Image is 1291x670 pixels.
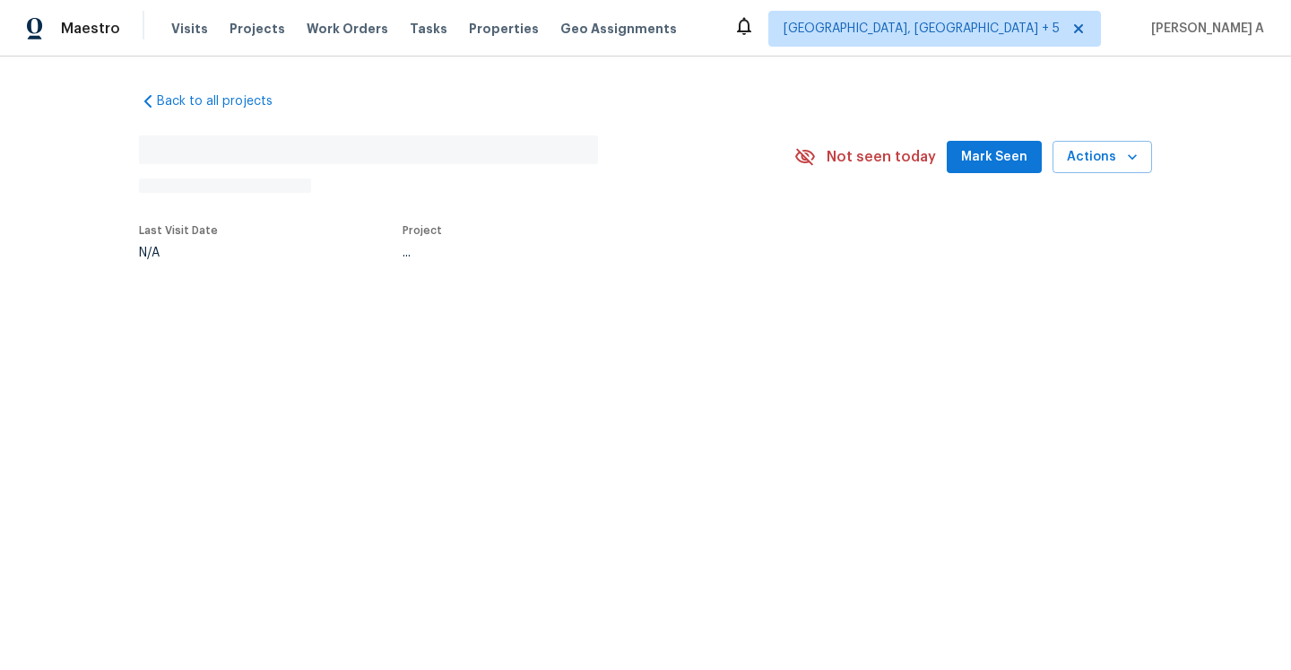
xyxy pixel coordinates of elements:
a: Back to all projects [139,92,311,110]
span: Last Visit Date [139,225,218,236]
div: ... [403,247,747,259]
span: Maestro [61,20,120,38]
div: N/A [139,247,218,259]
span: Visits [171,20,208,38]
span: Tasks [410,22,447,35]
span: Projects [230,20,285,38]
span: Work Orders [307,20,388,38]
span: Project [403,225,442,236]
span: Not seen today [827,148,936,166]
span: [GEOGRAPHIC_DATA], [GEOGRAPHIC_DATA] + 5 [784,20,1060,38]
button: Mark Seen [947,141,1042,174]
span: Actions [1067,146,1138,169]
span: Geo Assignments [560,20,677,38]
button: Actions [1053,141,1152,174]
span: Mark Seen [961,146,1027,169]
span: Properties [469,20,539,38]
span: [PERSON_NAME] A [1144,20,1264,38]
